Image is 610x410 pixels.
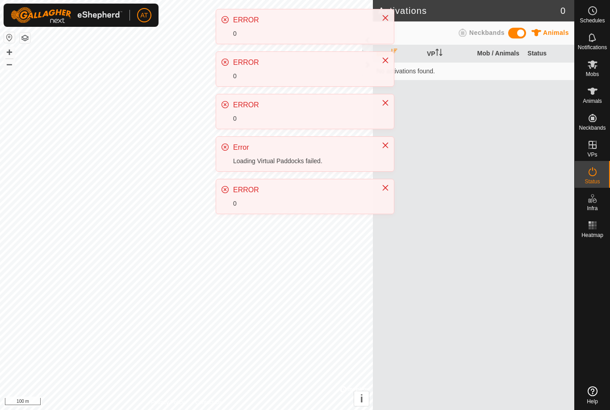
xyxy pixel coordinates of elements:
[379,54,392,67] button: Close
[379,139,392,152] button: Close
[379,182,392,194] button: Close
[580,18,605,23] span: Schedules
[581,232,603,238] span: Heatmap
[378,5,560,16] h2: Activations
[373,62,574,80] td: No activations found.
[233,114,372,123] div: 0
[579,125,606,131] span: Neckbands
[583,98,602,104] span: Animals
[469,29,505,36] span: Neckbands
[233,15,372,25] div: ERROR
[233,29,372,38] div: 0
[11,7,122,23] img: Gallagher Logo
[4,32,15,43] button: Reset Map
[195,398,221,406] a: Contact Us
[524,45,574,63] th: Status
[435,50,443,57] p-sorticon: Activate to sort
[233,199,372,208] div: 0
[151,398,185,406] a: Privacy Policy
[233,57,372,68] div: ERROR
[379,12,392,24] button: Close
[233,156,372,166] div: Loading Virtual Paddocks failed.
[233,142,372,153] div: Error
[379,97,392,109] button: Close
[4,47,15,58] button: +
[585,179,600,184] span: Status
[543,29,569,36] span: Animals
[4,59,15,69] button: –
[233,100,372,110] div: ERROR
[373,45,423,63] th: Date
[587,399,598,404] span: Help
[578,45,607,50] span: Notifications
[20,33,30,43] button: Map Layers
[354,391,369,406] button: i
[360,393,363,405] span: i
[141,11,148,20] span: AT
[560,4,565,17] span: 0
[587,152,597,157] span: VPs
[474,45,524,63] th: Mob / Animals
[586,72,599,77] span: Mobs
[587,206,597,211] span: Infra
[233,72,372,81] div: 0
[423,45,474,63] th: VP
[575,383,610,408] a: Help
[233,185,372,195] div: ERROR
